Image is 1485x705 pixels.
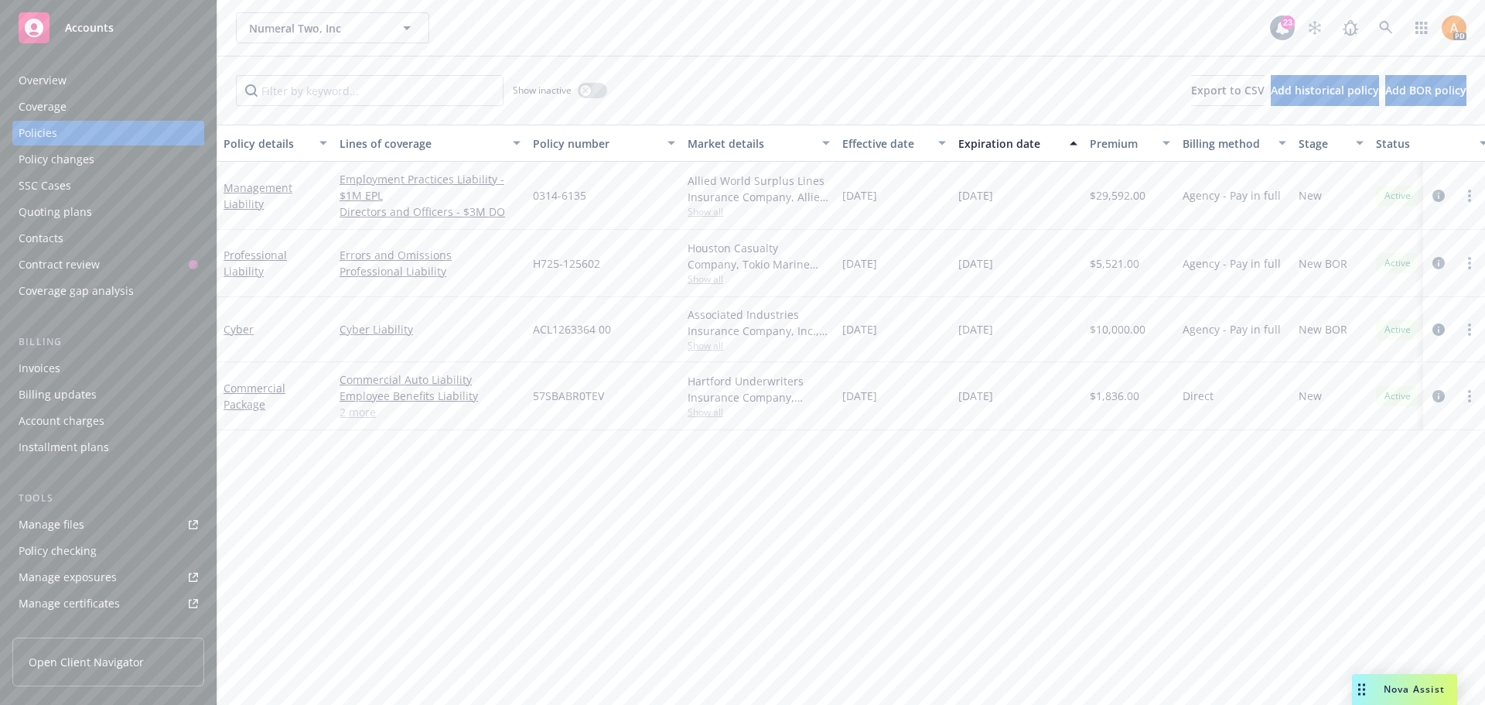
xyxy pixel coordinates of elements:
div: Contacts [19,226,63,251]
button: Add historical policy [1271,75,1379,106]
a: Directors and Officers - $3M DO [340,204,521,220]
div: Lines of coverage [340,135,504,152]
div: Coverage gap analysis [19,279,134,303]
a: Manage exposures [12,565,204,590]
div: Status [1376,135,1470,152]
span: Agency - Pay in full [1183,187,1281,204]
span: Show all [688,406,830,419]
a: SSC Cases [12,173,204,198]
span: Active [1382,189,1413,203]
button: Nova Assist [1352,674,1457,705]
a: Policies [12,121,204,145]
a: Coverage [12,94,204,119]
div: Manage files [19,512,84,537]
div: Allied World Surplus Lines Insurance Company, Allied World Assurance Company (AWAC), RT Specialty... [688,173,830,205]
span: ACL1263364 00 [533,321,611,337]
input: Filter by keyword... [236,75,504,106]
a: Commercial Package [224,381,285,412]
button: Premium [1084,125,1176,162]
span: Numeral Two, Inc [249,20,383,36]
span: Agency - Pay in full [1183,321,1281,337]
span: [DATE] [958,255,993,272]
span: New [1299,187,1322,204]
span: [DATE] [842,187,877,204]
div: Effective date [842,135,929,152]
a: circleInformation [1429,320,1448,339]
span: Show all [688,272,830,286]
div: Houston Casualty Company, Tokio Marine HCC, RT Specialty Insurance Services, LLC (RSG Specialty, ... [688,240,830,272]
div: SSC Cases [19,173,71,198]
div: Billing [12,334,204,350]
a: Commercial Auto Liability [340,371,521,388]
a: Employee Benefits Liability [340,388,521,404]
button: Policy details [217,125,333,162]
a: Accounts [12,6,204,50]
a: more [1460,254,1479,272]
a: Report a Bug [1335,12,1366,43]
div: Policy changes [19,147,94,172]
span: Agency - Pay in full [1183,255,1281,272]
div: Overview [19,68,67,93]
span: [DATE] [842,255,877,272]
button: Add BOR policy [1385,75,1466,106]
span: 0314-6135 [533,187,586,204]
a: Policy checking [12,539,204,563]
span: $10,000.00 [1090,321,1145,337]
span: Add historical policy [1271,83,1379,98]
span: Show all [688,339,830,352]
span: Show all [688,205,830,218]
div: Associated Industries Insurance Company, Inc., AmTrust Financial Services, RT Specialty Insurance... [688,306,830,339]
a: Stop snowing [1299,12,1330,43]
a: Management Liability [224,180,292,211]
a: Overview [12,68,204,93]
span: $5,521.00 [1090,255,1139,272]
button: Policy number [527,125,681,162]
a: Search [1371,12,1401,43]
span: Open Client Navigator [29,654,144,670]
span: Active [1382,323,1413,337]
span: Active [1382,389,1413,403]
a: Cyber [224,322,254,337]
a: Manage certificates [12,591,204,616]
span: H725-125602 [533,255,600,272]
span: $1,836.00 [1090,388,1139,404]
span: $29,592.00 [1090,187,1145,204]
button: Export to CSV [1191,75,1265,106]
span: Nova Assist [1384,683,1445,696]
div: Tools [12,491,204,506]
span: New [1299,388,1322,404]
div: Market details [688,135,813,152]
a: circleInformation [1429,187,1448,205]
div: Account charges [19,409,104,433]
a: Account charges [12,409,204,433]
a: Manage files [12,512,204,537]
div: Contract review [19,252,100,277]
button: Billing method [1176,125,1292,162]
button: Effective date [836,125,952,162]
a: circleInformation [1429,254,1448,272]
div: Manage BORs [19,618,91,642]
a: Professional Liability [340,263,521,279]
img: photo [1442,15,1466,40]
a: Professional Liability [224,248,287,279]
div: Billing updates [19,382,97,407]
a: Installment plans [12,435,204,460]
a: Manage BORs [12,618,204,642]
button: Expiration date [952,125,1084,162]
div: Policy checking [19,539,97,563]
span: 57SBABR0TEV [533,388,604,404]
span: [DATE] [958,321,993,337]
div: Stage [1299,135,1347,152]
span: [DATE] [958,388,993,404]
a: Employment Practices Liability - $1M EPL [340,171,521,204]
div: Manage exposures [19,565,117,590]
span: Add BOR policy [1385,83,1466,98]
span: Accounts [65,22,114,34]
a: Contacts [12,226,204,251]
span: Show inactive [513,84,572,97]
a: 2 more [340,404,521,420]
div: Policy details [224,135,310,152]
div: 23 [1281,15,1295,29]
a: Invoices [12,356,204,381]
